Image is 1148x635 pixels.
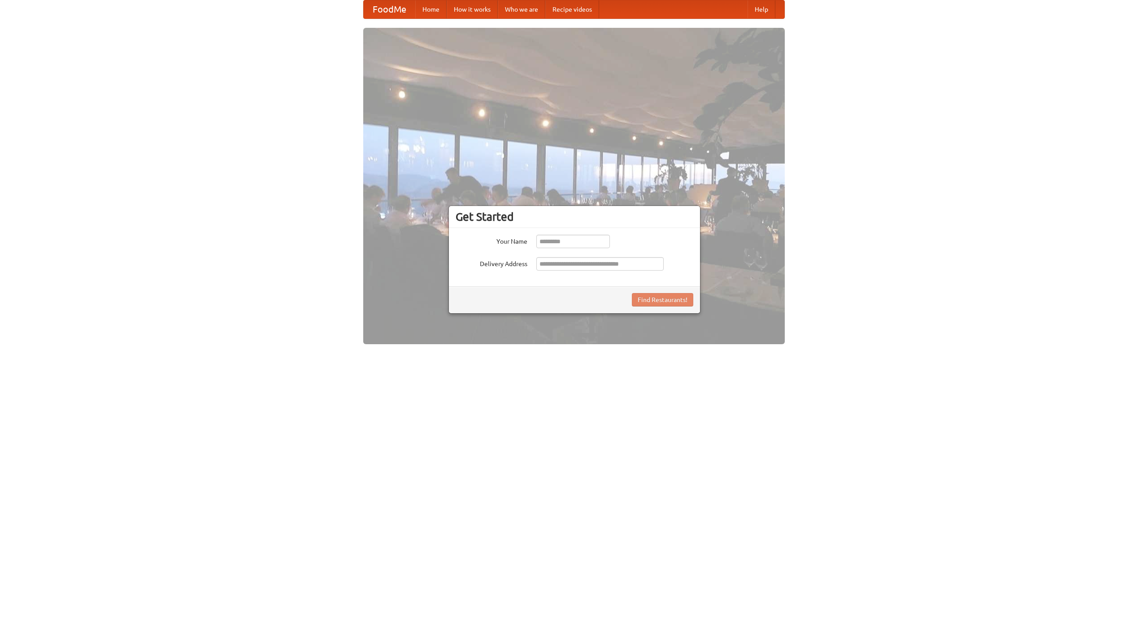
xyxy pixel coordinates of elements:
a: Who we are [498,0,545,18]
a: Help [748,0,775,18]
a: How it works [447,0,498,18]
a: Home [415,0,447,18]
button: Find Restaurants! [632,293,693,307]
h3: Get Started [456,210,693,223]
label: Your Name [456,235,527,246]
a: FoodMe [364,0,415,18]
label: Delivery Address [456,257,527,268]
a: Recipe videos [545,0,599,18]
